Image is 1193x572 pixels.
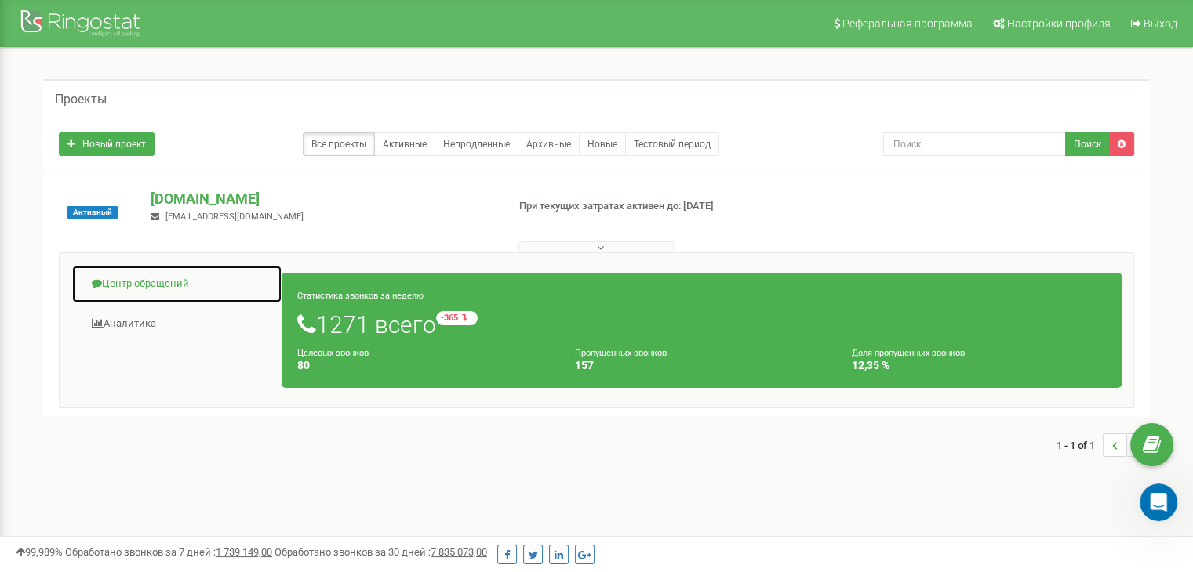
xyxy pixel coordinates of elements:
p: [DOMAIN_NAME] [151,189,493,209]
span: Выход [1144,17,1177,30]
a: Все проекты [303,132,375,156]
a: Архивные [518,132,580,156]
button: Поиск [1065,132,1110,156]
span: [EMAIL_ADDRESS][DOMAIN_NAME] [165,212,304,222]
span: Обработано звонков за 30 дней : [275,546,487,558]
u: 1 739 149,00 [216,546,272,558]
span: Настройки профиля [1007,17,1111,30]
iframe: Intercom live chat [1140,483,1177,521]
small: Доля пропущенных звонков [852,348,965,358]
a: Непродленные [435,132,518,156]
h4: 80 [297,360,551,371]
span: 99,989% [16,546,63,558]
h4: 157 [575,360,829,371]
span: Реферальная программа [842,17,973,30]
small: Статистика звонков за неделю [297,291,424,301]
h4: 12,35 % [852,360,1106,371]
nav: ... [1057,418,1150,472]
a: Аналитика [71,305,282,343]
a: Новый проект [59,132,155,156]
span: Активный [67,206,118,219]
small: Пропущенных звонков [575,348,667,358]
h5: Проекты [55,92,107,107]
p: При текущих затратах активен до: [DATE] [519,199,770,214]
input: Поиск [883,132,1066,156]
h1: 1271 всего [297,311,1106,338]
u: 7 835 073,00 [431,546,487,558]
a: Тестовый период [625,132,719,156]
a: Центр обращений [71,265,282,303]
span: Обработано звонков за 7 дней : [65,546,272,558]
a: Активные [374,132,435,156]
small: -365 [436,311,478,325]
span: 1 - 1 of 1 [1057,433,1103,457]
a: Новые [579,132,626,156]
small: Целевых звонков [297,348,369,358]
